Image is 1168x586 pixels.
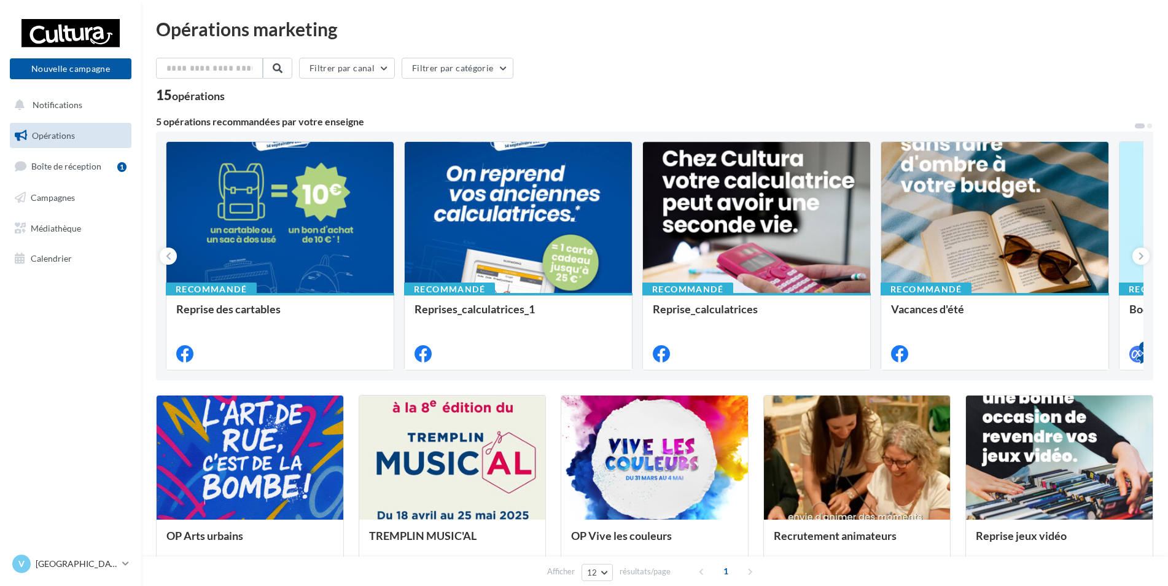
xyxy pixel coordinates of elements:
div: Recommandé [642,283,733,296]
div: OP Arts urbains [166,529,333,554]
div: TREMPLIN MUSIC'AL [369,529,536,554]
a: Médiathèque [7,216,134,241]
a: V [GEOGRAPHIC_DATA] [10,552,131,576]
span: Boîte de réception [31,161,101,171]
span: V [18,558,25,570]
div: Reprise_calculatrices [653,303,860,327]
a: Boîte de réception1 [7,153,134,179]
div: 15 [156,88,225,102]
button: Nouvelle campagne [10,58,131,79]
div: Reprise jeux vidéo [976,529,1143,554]
div: 1 [117,162,127,172]
span: 12 [587,568,598,577]
p: [GEOGRAPHIC_DATA] [36,558,117,570]
span: Campagnes [31,192,75,203]
div: OP Vive les couleurs [571,529,738,554]
div: Recommandé [166,283,257,296]
div: Reprise des cartables [176,303,384,327]
span: Notifications [33,100,82,110]
a: Campagnes [7,185,134,211]
div: Recommandé [404,283,495,296]
div: Recommandé [881,283,971,296]
div: 5 opérations recommandées par votre enseigne [156,117,1134,127]
button: Filtrer par canal [299,58,395,79]
div: 4 [1139,342,1150,353]
span: Calendrier [31,253,72,264]
div: opérations [172,90,225,101]
a: Calendrier [7,246,134,272]
span: Médiathèque [31,222,81,233]
button: Notifications [7,92,129,118]
div: Vacances d'été [891,303,1099,327]
span: résultats/page [620,566,671,577]
div: Recrutement animateurs [774,529,941,554]
span: Opérations [32,130,75,141]
button: Filtrer par catégorie [402,58,513,79]
a: Opérations [7,123,134,149]
button: 12 [582,564,613,581]
span: 1 [716,561,736,581]
span: Afficher [547,566,575,577]
div: Reprises_calculatrices_1 [415,303,622,327]
div: Opérations marketing [156,20,1153,38]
